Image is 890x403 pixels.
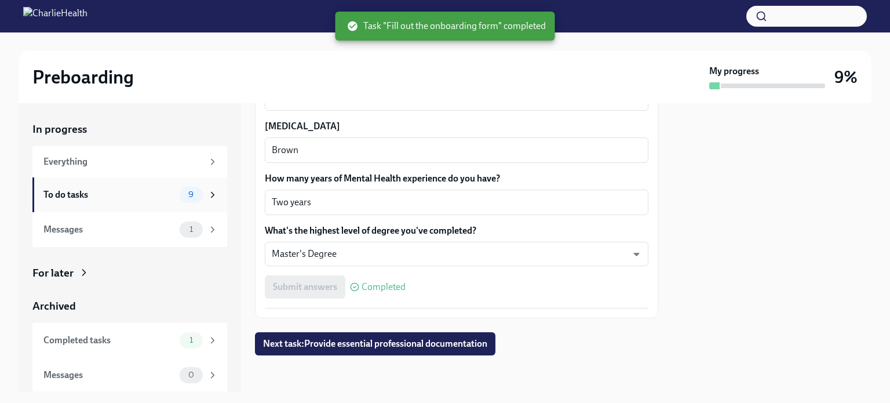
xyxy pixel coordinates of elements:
a: To do tasks9 [32,177,227,212]
a: Completed tasks1 [32,323,227,358]
strong: My progress [709,65,759,78]
div: Master's Degree [265,242,648,266]
span: Next task : Provide essential professional documentation [263,338,487,350]
a: For later [32,266,227,281]
a: Archived [32,299,227,314]
div: Everything [43,155,203,168]
span: 1 [183,336,200,344]
label: [MEDICAL_DATA] [265,120,648,133]
label: What's the highest level of degree you've completed? [265,224,648,237]
img: CharlieHealth [23,7,87,26]
textarea: Two years [272,195,641,209]
h2: Preboarding [32,66,134,89]
div: Messages [43,369,175,382]
a: In progress [32,122,227,137]
a: Messages0 [32,358,227,393]
label: How many years of Mental Health experience do you have? [265,172,648,185]
a: Everything [32,146,227,177]
div: For later [32,266,74,281]
span: 0 [181,371,201,379]
button: Next task:Provide essential professional documentation [255,332,495,355]
a: Messages1 [32,212,227,247]
textarea: Brown [272,143,641,157]
div: Completed tasks [43,334,175,347]
div: To do tasks [43,188,175,201]
div: Messages [43,223,175,236]
span: Task "Fill out the onboarding form" completed [347,20,546,32]
span: 1 [183,225,200,234]
span: Completed [362,282,406,292]
h3: 9% [834,67,858,88]
span: 9 [181,190,200,199]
